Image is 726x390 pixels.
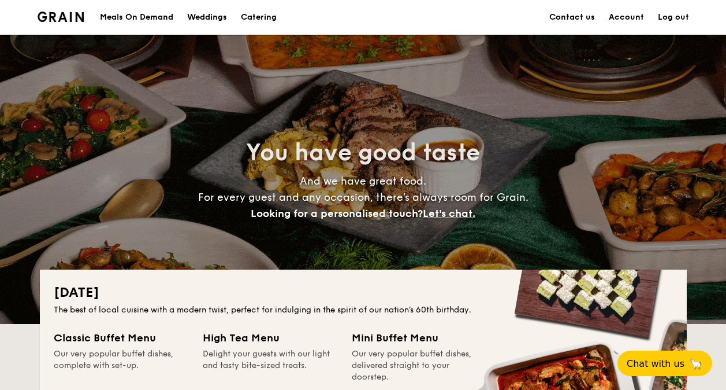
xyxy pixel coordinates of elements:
[352,330,487,346] div: Mini Buffet Menu
[423,207,475,220] span: Let's chat.
[38,12,84,22] a: Logotype
[617,351,712,376] button: Chat with us🦙
[54,330,189,346] div: Classic Buffet Menu
[352,348,487,383] div: Our very popular buffet dishes, delivered straight to your doorstep.
[627,358,684,369] span: Chat with us
[203,330,338,346] div: High Tea Menu
[54,304,673,316] div: The best of local cuisine with a modern twist, perfect for indulging in the spirit of our nation’...
[54,348,189,383] div: Our very popular buffet dishes, complete with set-up.
[689,357,703,370] span: 🦙
[54,284,673,302] h2: [DATE]
[203,348,338,383] div: Delight your guests with our light and tasty bite-sized treats.
[38,12,84,22] img: Grain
